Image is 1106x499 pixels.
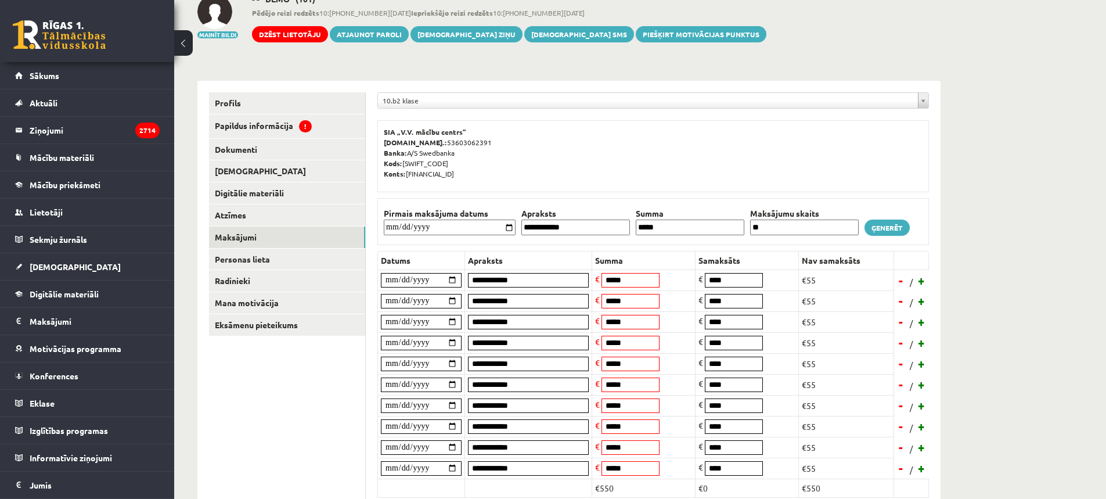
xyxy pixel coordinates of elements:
[209,139,365,160] a: Dokumenti
[15,117,160,143] a: Ziņojumi2714
[15,226,160,253] a: Sekmju žurnāls
[13,20,106,49] a: Rīgas 1. Tālmācības vidusskola
[384,148,407,157] b: Banka:
[864,220,910,236] a: Ģenerēt
[799,374,894,395] td: €55
[30,453,112,463] span: Informatīvie ziņojumi
[698,295,703,305] span: €
[799,251,894,270] th: Nav samaksāts
[30,425,108,436] span: Izglītības programas
[799,479,894,497] td: €550
[799,311,894,332] td: €55
[595,274,600,284] span: €
[595,399,600,410] span: €
[909,380,914,392] span: /
[384,138,447,147] b: [DOMAIN_NAME].:
[209,204,365,226] a: Atzīmes
[636,26,766,42] a: Piešķirt motivācijas punktus
[209,227,365,248] a: Maksājumi
[916,439,928,456] a: +
[895,355,907,372] a: -
[696,251,799,270] th: Samaksāts
[909,401,914,413] span: /
[696,479,799,497] td: €0
[209,182,365,204] a: Digitālie materiāli
[30,343,121,354] span: Motivācijas programma
[15,281,160,307] a: Digitālie materiāli
[30,308,160,335] legend: Maksājumi
[916,272,928,289] a: +
[384,159,402,168] b: Kods:
[384,127,923,179] p: 53603062391 A/S Swedbanka [SWIFT_CODE] [FINANCIAL_ID]
[698,420,703,430] span: €
[30,261,121,272] span: [DEMOGRAPHIC_DATA]
[916,459,928,477] a: +
[30,70,59,81] span: Sākums
[15,199,160,225] a: Lietotāji
[30,289,99,299] span: Digitālie materiāli
[799,458,894,479] td: €55
[895,439,907,456] a: -
[799,395,894,416] td: €55
[15,144,160,171] a: Mācību materiāli
[895,292,907,310] a: -
[595,462,600,472] span: €
[15,362,160,389] a: Konferences
[383,93,913,108] span: 10.b2 klase
[15,308,160,335] a: Maksājumi
[698,274,703,284] span: €
[909,443,914,455] span: /
[30,207,63,217] span: Lietotāji
[209,270,365,292] a: Radinieki
[799,437,894,458] td: €55
[595,315,600,326] span: €
[30,398,55,408] span: Eklase
[209,292,365,314] a: Mana motivācija
[698,378,703,389] span: €
[799,416,894,437] td: €55
[595,357,600,368] span: €
[30,98,57,108] span: Aktuāli
[909,296,914,308] span: /
[15,335,160,362] a: Motivācijas programma
[595,295,600,305] span: €
[15,444,160,471] a: Informatīvie ziņojumi
[895,272,907,289] a: -
[378,251,465,270] th: Datums
[381,207,518,220] th: Pirmais maksājuma datums
[592,251,696,270] th: Summa
[909,338,914,350] span: /
[698,357,703,368] span: €
[909,464,914,476] span: /
[30,480,52,490] span: Jumis
[15,171,160,198] a: Mācību priekšmeti
[909,317,914,329] span: /
[30,180,100,190] span: Mācību priekšmeti
[15,253,160,280] a: [DEMOGRAPHIC_DATA]
[916,313,928,331] a: +
[252,8,766,18] span: 10:[PHONE_NUMBER][DATE] 10:[PHONE_NUMBER][DATE]
[15,472,160,498] a: Jumis
[209,249,365,270] a: Personas lieta
[209,92,365,114] a: Profils
[411,8,493,17] b: Iepriekšējo reizi redzēts
[916,355,928,372] a: +
[895,459,907,477] a: -
[895,334,907,351] a: -
[916,334,928,351] a: +
[384,169,406,178] b: Konts:
[698,399,703,410] span: €
[595,420,600,430] span: €
[209,314,365,336] a: Eksāmenu pieteikums
[30,152,94,163] span: Mācību materiāli
[592,479,696,497] td: €550
[299,120,312,132] span: !
[698,315,703,326] span: €
[30,234,87,245] span: Sekmju žurnāls
[698,462,703,472] span: €
[15,417,160,444] a: Izglītības programas
[799,290,894,311] td: €55
[895,313,907,331] a: -
[698,336,703,347] span: €
[15,89,160,116] a: Aktuāli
